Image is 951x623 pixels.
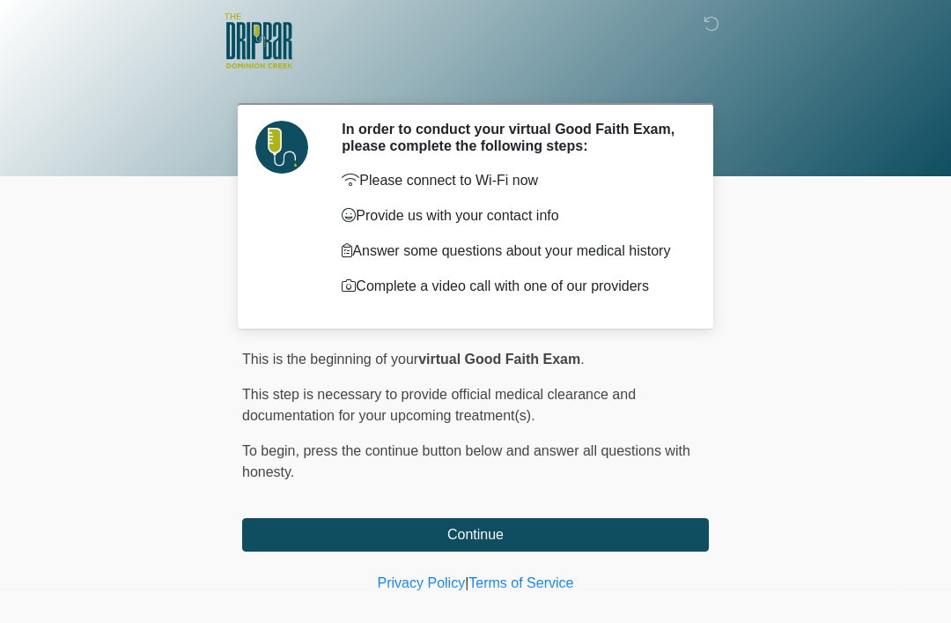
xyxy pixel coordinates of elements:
p: Answer some questions about your medical history [342,241,682,262]
a: | [465,575,468,590]
button: Continue [242,518,709,552]
a: Privacy Policy [378,575,466,590]
strong: virtual Good Faith Exam [418,352,580,367]
span: This is the beginning of your [242,352,418,367]
a: Terms of Service [468,575,573,590]
span: To begin, [242,443,303,458]
span: press the continue button below and answer all questions with honesty. [242,443,690,479]
span: This step is necessary to provide official medical clearance and documentation for your upcoming ... [242,387,636,423]
span: . [580,352,584,367]
p: Complete a video call with one of our providers [342,276,682,297]
h2: In order to conduct your virtual Good Faith Exam, please complete the following steps: [342,121,682,154]
img: Agent Avatar [255,121,308,174]
img: The DRIPBaR - San Antonio Dominion Creek Logo [225,13,292,71]
p: Please connect to Wi-Fi now [342,170,682,191]
p: Provide us with your contact info [342,205,682,226]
